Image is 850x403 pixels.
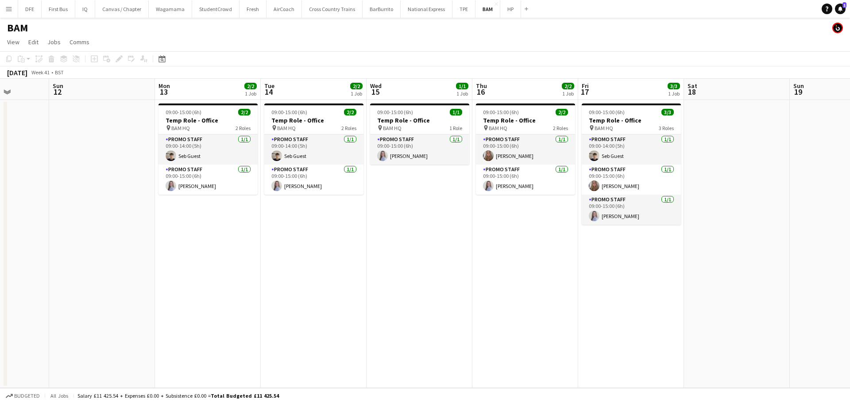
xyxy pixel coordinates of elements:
[582,116,681,124] h3: Temp Role - Office
[277,125,296,131] span: BAM HQ
[449,125,462,131] span: 1 Role
[668,90,680,97] div: 1 Job
[686,87,697,97] span: 18
[832,23,843,33] app-user-avatar: Tim Bodenham
[476,82,487,90] span: Thu
[553,125,568,131] span: 2 Roles
[659,125,674,131] span: 3 Roles
[562,90,574,97] div: 1 Job
[668,83,680,89] span: 3/3
[595,125,613,131] span: BAM HQ
[401,0,452,18] button: National Express
[244,83,257,89] span: 2/2
[363,0,401,18] button: BarBurrito
[158,165,258,195] app-card-role: Promo Staff1/109:00-15:00 (6h)[PERSON_NAME]
[7,38,19,46] span: View
[842,2,846,8] span: 1
[158,116,258,124] h3: Temp Role - Office
[370,134,469,165] app-card-role: Promo Staff1/109:00-15:00 (6h)[PERSON_NAME]
[688,82,697,90] span: Sat
[456,83,468,89] span: 1/1
[245,90,256,97] div: 1 Job
[4,36,23,48] a: View
[55,69,64,76] div: BST
[29,69,51,76] span: Week 41
[351,90,362,97] div: 1 Job
[44,36,64,48] a: Jobs
[53,82,63,90] span: Sun
[500,0,521,18] button: HP
[14,393,40,399] span: Budgeted
[456,90,468,97] div: 1 Job
[383,125,402,131] span: BAM HQ
[7,21,28,35] h1: BAM
[238,109,251,115] span: 2/2
[582,82,589,90] span: Fri
[7,68,27,77] div: [DATE]
[264,116,363,124] h3: Temp Role - Office
[42,0,75,18] button: First Bus
[264,82,274,90] span: Tue
[264,104,363,195] div: 09:00-15:00 (6h)2/2Temp Role - Office BAM HQ2 RolesPromo Staff1/109:00-14:00 (5h)Seb GuestPromo S...
[149,0,192,18] button: Wagamama
[341,125,356,131] span: 2 Roles
[589,109,625,115] span: 09:00-15:00 (6h)
[28,38,39,46] span: Edit
[377,109,413,115] span: 09:00-15:00 (6h)
[369,87,382,97] span: 15
[158,134,258,165] app-card-role: Promo Staff1/109:00-14:00 (5h)Seb Guest
[271,109,307,115] span: 09:00-15:00 (6h)
[793,82,804,90] span: Sun
[236,125,251,131] span: 2 Roles
[75,0,95,18] button: IQ
[18,0,42,18] button: DFE
[562,83,574,89] span: 2/2
[267,0,302,18] button: AirCoach
[264,165,363,195] app-card-role: Promo Staff1/109:00-15:00 (6h)[PERSON_NAME]
[47,38,61,46] span: Jobs
[582,195,681,225] app-card-role: Promo Staff1/109:00-15:00 (6h)[PERSON_NAME]
[211,392,279,399] span: Total Budgeted £11 425.54
[171,125,190,131] span: BAM HQ
[476,134,575,165] app-card-role: Promo Staff1/109:00-15:00 (6h)[PERSON_NAME]
[51,87,63,97] span: 12
[582,104,681,225] app-job-card: 09:00-15:00 (6h)3/3Temp Role - Office BAM HQ3 RolesPromo Staff1/109:00-14:00 (5h)Seb GuestPromo S...
[475,0,500,18] button: BAM
[582,134,681,165] app-card-role: Promo Staff1/109:00-14:00 (5h)Seb Guest
[792,87,804,97] span: 19
[66,36,93,48] a: Comms
[302,0,363,18] button: Cross Country Trains
[263,87,274,97] span: 14
[344,109,356,115] span: 2/2
[49,392,70,399] span: All jobs
[158,104,258,195] app-job-card: 09:00-15:00 (6h)2/2Temp Role - Office BAM HQ2 RolesPromo Staff1/109:00-14:00 (5h)Seb GuestPromo S...
[240,0,267,18] button: Fresh
[77,392,279,399] div: Salary £11 425.54 + Expenses £0.00 + Subsistence £0.00 =
[70,38,89,46] span: Comms
[476,165,575,195] app-card-role: Promo Staff1/109:00-15:00 (6h)[PERSON_NAME]
[580,87,589,97] span: 17
[370,116,469,124] h3: Temp Role - Office
[475,87,487,97] span: 16
[476,116,575,124] h3: Temp Role - Office
[450,109,462,115] span: 1/1
[452,0,475,18] button: TPE
[370,104,469,165] app-job-card: 09:00-15:00 (6h)1/1Temp Role - Office BAM HQ1 RolePromo Staff1/109:00-15:00 (6h)[PERSON_NAME]
[166,109,201,115] span: 09:00-15:00 (6h)
[350,83,363,89] span: 2/2
[661,109,674,115] span: 3/3
[582,165,681,195] app-card-role: Promo Staff1/109:00-15:00 (6h)[PERSON_NAME]
[192,0,240,18] button: StudentCrowd
[95,0,149,18] button: Canvas / Chapter
[483,109,519,115] span: 09:00-15:00 (6h)
[157,87,170,97] span: 13
[476,104,575,195] app-job-card: 09:00-15:00 (6h)2/2Temp Role - Office BAM HQ2 RolesPromo Staff1/109:00-15:00 (6h)[PERSON_NAME]Pro...
[556,109,568,115] span: 2/2
[158,82,170,90] span: Mon
[4,391,41,401] button: Budgeted
[835,4,846,14] a: 1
